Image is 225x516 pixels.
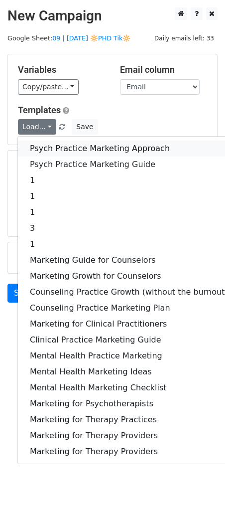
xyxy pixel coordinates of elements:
a: Templates [18,105,61,115]
h5: Variables [18,64,105,75]
a: Load... [18,119,56,135]
a: Daily emails left: 33 [151,34,218,42]
iframe: Chat Widget [175,468,225,516]
a: 09 | [DATE] 🔆PHD Tik🔆 [52,34,130,42]
h5: Email column [120,64,207,75]
h2: New Campaign [7,7,218,24]
small: Google Sheet: [7,34,130,42]
a: Copy/paste... [18,79,79,95]
a: Send [7,284,40,303]
span: Daily emails left: 33 [151,33,218,44]
button: Save [72,119,98,135]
